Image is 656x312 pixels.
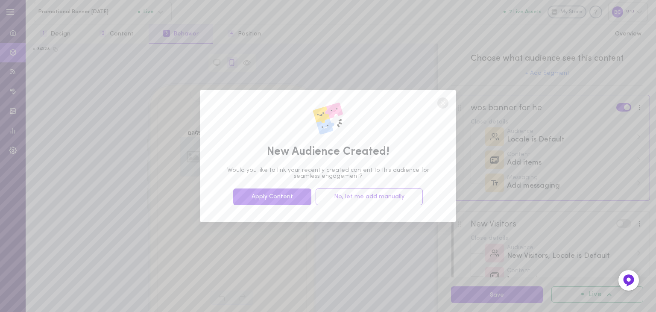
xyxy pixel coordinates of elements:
button: No, let me add manually [316,188,423,205]
img: copy [313,103,343,135]
img: Feedback Button [622,274,635,287]
div: New Audience Created! [217,145,439,159]
button: Apply Content [233,188,311,205]
div: Would you like to link your recently created content to this audience for seamless engagement? [217,159,439,188]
